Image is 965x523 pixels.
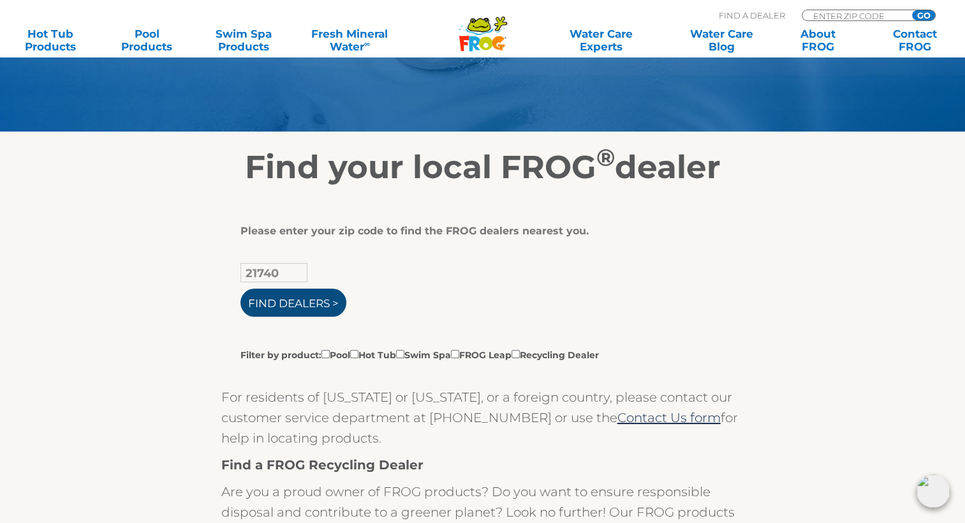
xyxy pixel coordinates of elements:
[917,474,950,508] img: openIcon
[877,27,952,53] a: ContactFROG
[110,27,185,53] a: PoolProducts
[240,225,716,238] div: Please enter your zip code to find the FROG dealers nearest you.
[206,27,281,53] a: Swim SpaProducts
[512,350,520,358] input: Filter by product:PoolHot TubSwim SpaFROG LeapRecycling Dealer
[451,350,459,358] input: Filter by product:PoolHot TubSwim SpaFROG LeapRecycling Dealer
[303,27,397,53] a: Fresh MineralWater∞
[812,10,898,21] input: Zip Code Form
[91,148,875,186] h2: Find your local FROG dealer
[912,10,935,20] input: GO
[781,27,856,53] a: AboutFROG
[221,457,424,473] strong: Find a FROG Recycling Dealer
[617,410,721,425] a: Contact Us form
[719,10,785,21] p: Find A Dealer
[321,350,330,358] input: Filter by product:PoolHot TubSwim SpaFROG LeapRecycling Dealer
[240,347,599,361] label: Filter by product: Pool Hot Tub Swim Spa FROG Leap Recycling Dealer
[540,27,662,53] a: Water CareExperts
[396,350,404,358] input: Filter by product:PoolHot TubSwim SpaFROG LeapRecycling Dealer
[684,27,759,53] a: Water CareBlog
[350,350,358,358] input: Filter by product:PoolHot TubSwim SpaFROG LeapRecycling Dealer
[364,39,370,49] sup: ∞
[221,387,744,448] p: For residents of [US_STATE] or [US_STATE], or a foreign country, please contact our customer serv...
[13,27,88,53] a: Hot TubProducts
[596,143,615,172] sup: ®
[240,289,346,317] input: Find Dealers >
